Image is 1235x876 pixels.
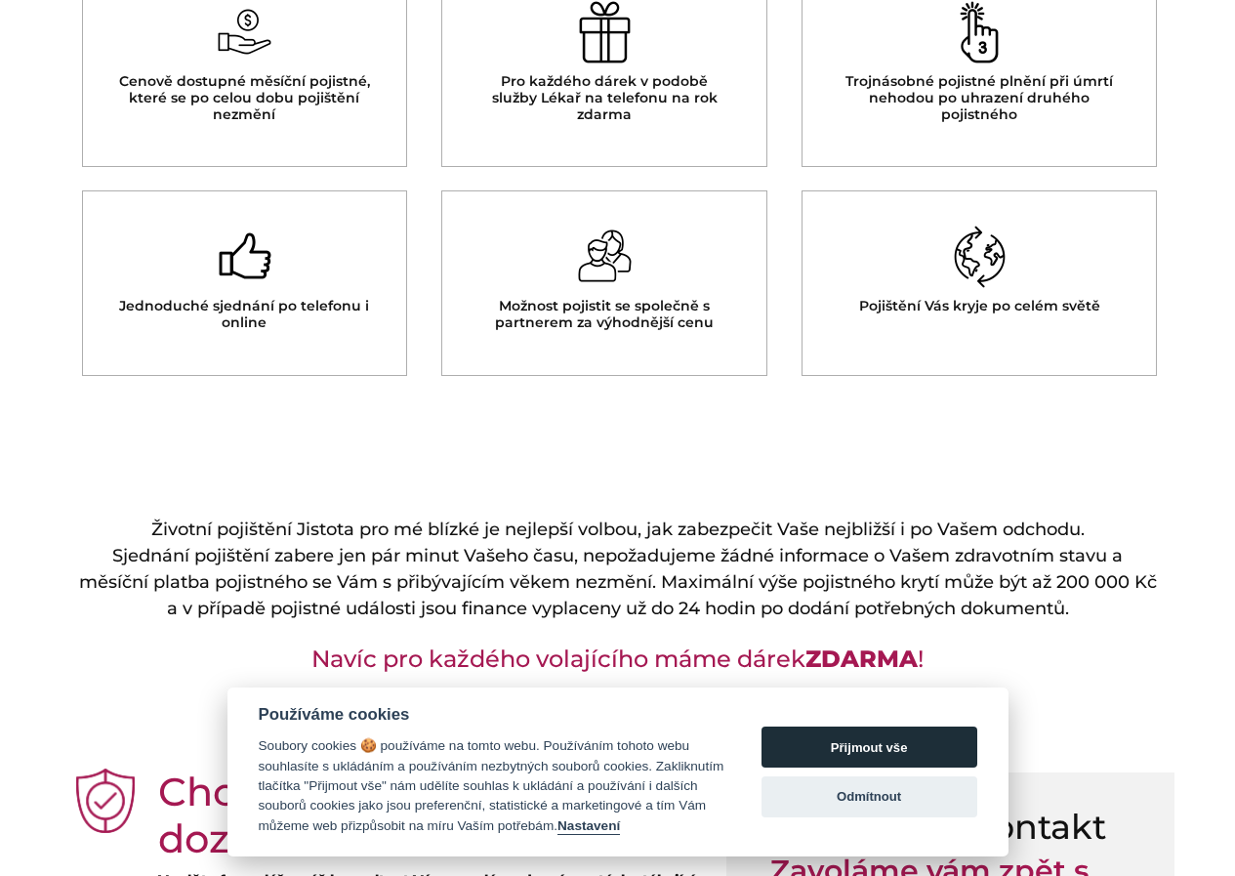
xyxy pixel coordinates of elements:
[259,736,724,836] div: Soubory cookies 🍪 používáme na tomto webu. Používáním tohoto webu souhlasíte s ukládáním a použív...
[259,705,724,725] div: Používáme cookies
[117,73,373,122] h5: Cenově dostupné měsíční pojistné, které se po celou dobu pojištění nezmění
[837,73,1122,122] h5: Trojnásobné pojistné plnění při úmrtí nehodou po uhrazení druhého pojistného
[158,769,696,862] h2: Chcete se zcela nezávazně dozvědět více?
[762,727,977,768] button: Přijmout vše
[578,226,632,288] img: ikona zamilovaného páru
[76,646,1160,673] h3: Navíc pro každého volajícího máme dárek !
[117,298,373,331] h5: Jednoduché sjednání po telefonu i online
[218,226,271,288] img: palec nahoru facebooková ikona
[953,1,1007,63] img: ikona čísla 3 na dvoustránce
[953,226,1007,288] img: ikona zeměkoule
[76,517,1160,622] h4: Životní pojištění Jistota pro mé blízké je nejlepší volbou, jak zabezpečit Vaše nejbližší i po Va...
[578,1,632,63] img: ikona dárku
[859,298,1100,314] h5: Pojištění Vás kryje po celém světě
[805,645,918,673] strong: ZDARMA
[476,73,732,122] h5: Pro každého dárek v podobě služby Lékař na telefonu na rok zdarma
[762,776,977,817] button: Odmítnout
[476,298,732,331] h5: Možnost pojistit se společně s partnerem za výhodnější cenu
[76,769,135,833] img: shield.png
[557,818,620,835] button: Nastavení
[218,1,271,63] img: ikona peněz padajících do ruky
